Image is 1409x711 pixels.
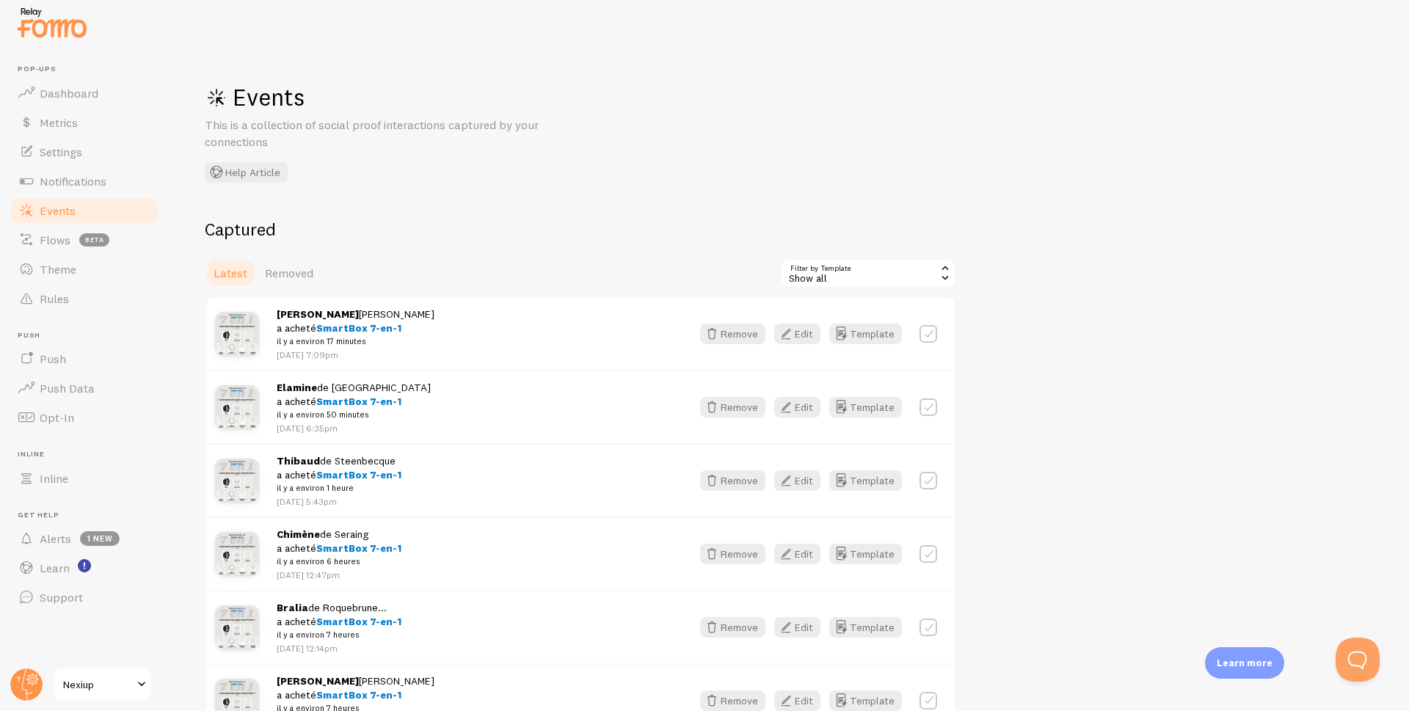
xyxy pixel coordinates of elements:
[215,532,259,576] img: BoxIphone_Prod_09_small.jpg
[79,233,109,247] span: beta
[40,115,78,130] span: Metrics
[40,203,76,218] span: Events
[9,553,160,583] a: Learn
[316,321,401,335] span: SmartBox 7-en-1
[700,690,765,711] button: Remove
[63,676,133,693] span: Nexiup
[9,344,160,373] a: Push
[829,470,902,491] button: Template
[215,312,259,356] img: BoxIphone_Prod_09_small.jpg
[18,65,160,74] span: Pop-ups
[40,351,66,366] span: Push
[700,397,765,418] button: Remove
[829,544,902,564] button: Template
[40,410,74,425] span: Opt-In
[277,454,401,495] span: de Steenbecque a acheté
[9,284,160,313] a: Rules
[774,617,829,638] a: Edit
[9,583,160,612] a: Support
[9,196,160,225] a: Events
[277,408,431,421] small: il y a environ 50 minutes
[774,470,829,491] a: Edit
[277,642,401,655] p: [DATE] 12:14pm
[277,601,308,614] strong: Bralia
[40,291,69,306] span: Rules
[277,307,434,349] span: [PERSON_NAME] a acheté
[829,397,902,418] button: Template
[774,397,829,418] a: Edit
[18,511,160,520] span: Get Help
[9,225,160,255] a: Flows beta
[15,4,89,41] img: fomo-relay-logo-orange.svg
[40,174,106,189] span: Notifications
[277,601,401,642] span: de Roquebrune... a acheté
[277,454,320,467] strong: Thibaud
[700,617,765,638] button: Remove
[277,481,401,495] small: il y a environ 1 heure
[277,335,434,348] small: il y a environ 17 minutes
[277,569,401,581] p: [DATE] 12:47pm
[774,324,820,344] button: Edit
[277,381,431,422] span: de [GEOGRAPHIC_DATA] a acheté
[277,528,320,541] strong: Chimène
[774,397,820,418] button: Edit
[277,495,401,508] p: [DATE] 5:43pm
[277,674,359,688] strong: [PERSON_NAME]
[9,167,160,196] a: Notifications
[277,422,431,434] p: [DATE] 6:35pm
[774,617,820,638] button: Edit
[316,542,401,555] span: SmartBox 7-en-1
[9,524,160,553] a: Alerts 1 new
[265,266,313,280] span: Removed
[316,615,401,628] span: SmartBox 7-en-1
[316,688,401,701] span: SmartBox 7-en-1
[700,470,765,491] button: Remove
[40,381,95,395] span: Push Data
[78,559,91,572] svg: <p>Watch New Feature Tutorials!</p>
[40,531,71,546] span: Alerts
[9,79,160,108] a: Dashboard
[774,690,829,711] a: Edit
[277,381,317,394] strong: Elamine
[316,395,401,408] span: SmartBox 7-en-1
[277,307,359,321] strong: [PERSON_NAME]
[205,117,557,150] p: This is a collection of social proof interactions captured by your connections
[9,403,160,432] a: Opt-In
[205,258,256,288] a: Latest
[40,561,70,575] span: Learn
[1217,656,1273,670] p: Learn more
[829,617,902,638] button: Template
[774,544,829,564] a: Edit
[277,528,401,569] span: de Seraing a acheté
[774,690,820,711] button: Edit
[277,628,401,641] small: il y a environ 7 heures
[9,108,160,137] a: Metrics
[40,471,68,486] span: Inline
[9,255,160,284] a: Theme
[215,385,259,429] img: BoxIphone_Prod_09_small.jpg
[205,82,645,112] h1: Events
[215,459,259,503] img: BoxIphone_Prod_09_small.jpg
[774,470,820,491] button: Edit
[829,690,902,711] button: Template
[40,262,76,277] span: Theme
[829,324,902,344] button: Template
[40,233,70,247] span: Flows
[316,468,401,481] span: SmartBox 7-en-1
[18,331,160,340] span: Push
[774,324,829,344] a: Edit
[205,162,288,183] button: Help Article
[9,464,160,493] a: Inline
[80,531,120,546] span: 1 new
[774,544,820,564] button: Edit
[700,544,765,564] button: Remove
[700,324,765,344] button: Remove
[256,258,322,288] a: Removed
[1205,647,1284,679] div: Learn more
[40,86,98,101] span: Dashboard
